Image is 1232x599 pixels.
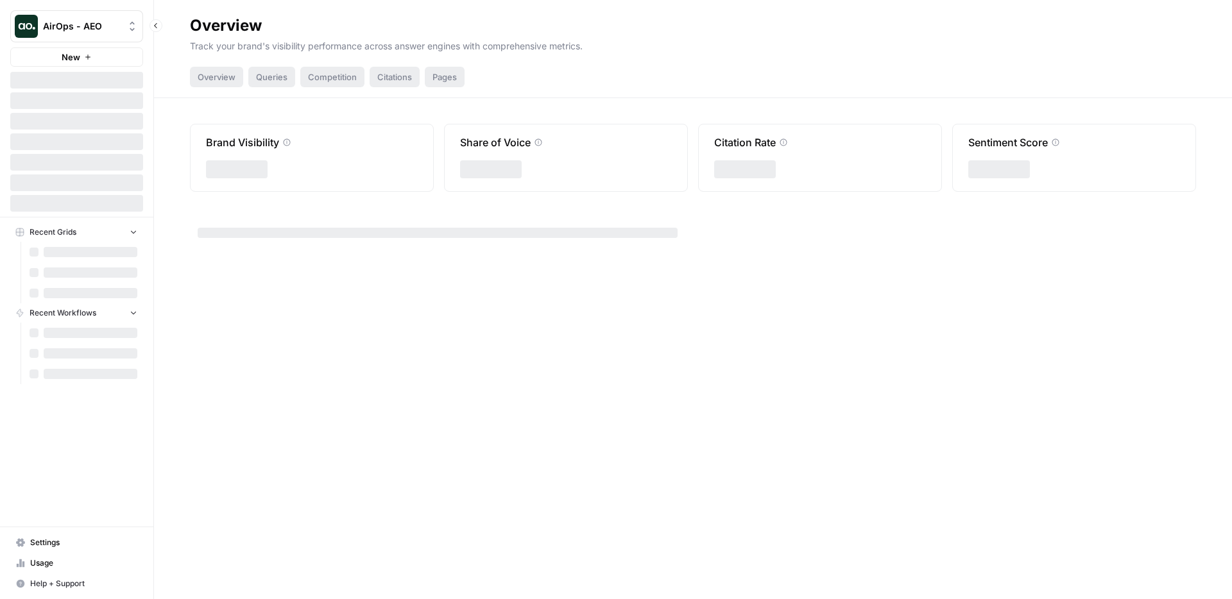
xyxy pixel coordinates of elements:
[460,135,531,150] p: Share of Voice
[190,67,243,87] div: Overview
[425,67,465,87] div: Pages
[300,67,364,87] div: Competition
[10,553,143,573] a: Usage
[206,135,279,150] p: Brand Visibility
[968,135,1048,150] p: Sentiment Score
[15,15,38,38] img: AirOps - AEO Logo
[10,47,143,67] button: New
[30,537,137,548] span: Settings
[30,578,137,589] span: Help + Support
[190,15,262,36] div: Overview
[10,573,143,594] button: Help + Support
[370,67,420,87] div: Citations
[30,226,76,238] span: Recent Grids
[62,51,80,63] span: New
[248,67,295,87] div: Queries
[43,20,121,33] span: AirOps - AEO
[10,223,143,242] button: Recent Grids
[30,557,137,569] span: Usage
[190,36,1196,53] p: Track your brand's visibility performance across answer engines with comprehensive metrics.
[10,303,143,323] button: Recent Workflows
[10,10,143,42] button: Workspace: AirOps - AEO
[714,135,776,150] p: Citation Rate
[10,532,143,553] a: Settings
[30,307,96,319] span: Recent Workflows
